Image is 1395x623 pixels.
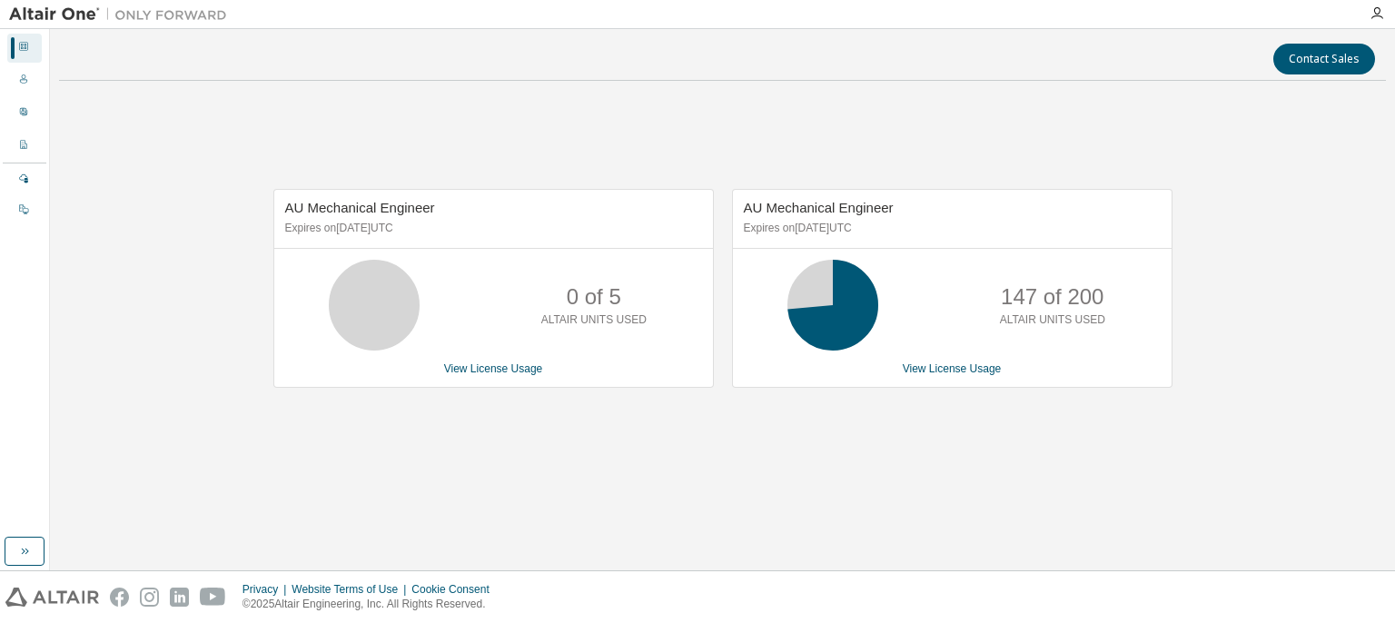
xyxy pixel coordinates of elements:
[292,582,411,597] div: Website Terms of Use
[1273,44,1375,74] button: Contact Sales
[7,132,42,161] div: Company Profile
[285,200,435,215] span: AU Mechanical Engineer
[744,200,894,215] span: AU Mechanical Engineer
[200,588,226,607] img: youtube.svg
[7,165,42,194] div: Managed
[903,362,1002,375] a: View License Usage
[444,362,543,375] a: View License Usage
[140,588,159,607] img: instagram.svg
[744,221,1156,236] p: Expires on [DATE] UTC
[5,588,99,607] img: altair_logo.svg
[541,312,647,328] p: ALTAIR UNITS USED
[1000,312,1105,328] p: ALTAIR UNITS USED
[7,196,42,225] div: On Prem
[411,582,500,597] div: Cookie Consent
[567,282,621,312] p: 0 of 5
[1001,282,1103,312] p: 147 of 200
[242,582,292,597] div: Privacy
[110,588,129,607] img: facebook.svg
[285,221,697,236] p: Expires on [DATE] UTC
[170,588,189,607] img: linkedin.svg
[7,99,42,128] div: User Profile
[9,5,236,24] img: Altair One
[7,66,42,95] div: Users
[242,597,500,612] p: © 2025 Altair Engineering, Inc. All Rights Reserved.
[7,34,42,63] div: Dashboard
